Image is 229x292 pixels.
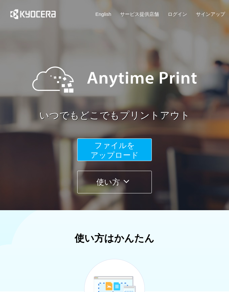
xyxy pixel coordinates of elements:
a: English [95,11,111,17]
a: サインアップ [196,11,225,17]
button: ファイルを​​アップロード [77,138,152,161]
a: ログイン [168,11,187,17]
button: 使い方 [77,171,152,193]
span: ファイルを ​​アップロード [90,141,139,159]
a: サービス提供店舗 [120,11,159,17]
